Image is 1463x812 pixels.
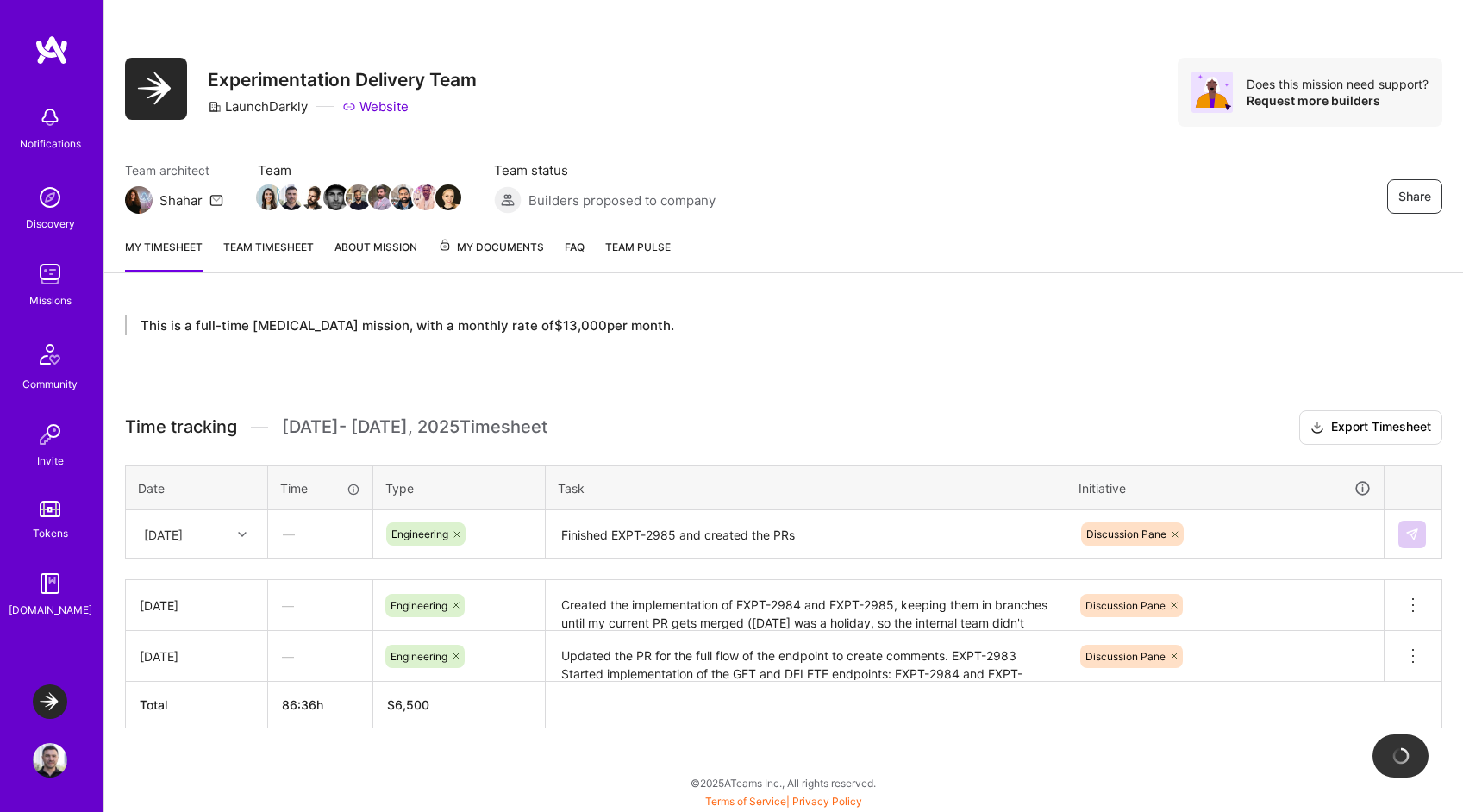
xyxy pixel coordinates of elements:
[373,682,546,728] th: $6,500
[1387,179,1442,214] button: Share
[1086,528,1166,540] span: Discussion Pane
[33,524,68,542] div: Tokens
[370,183,392,212] a: Team Member Avatar
[392,183,415,212] a: Team Member Avatar
[20,134,81,153] div: Notifications
[33,257,67,291] img: teamwork
[301,184,327,210] img: Team Member Avatar
[391,599,447,612] span: Engineering
[437,183,460,212] a: Team Member Avatar
[33,417,67,452] img: Invite
[278,184,304,210] img: Team Member Avatar
[208,69,477,91] h3: Experimentation Delivery Team
[40,501,60,517] img: tokens
[391,184,416,210] img: Team Member Avatar
[140,597,253,615] div: [DATE]
[34,34,69,66] img: logo
[1085,650,1166,663] span: Discussion Pane
[126,465,268,510] th: Date
[37,452,64,470] div: Invite
[391,650,447,663] span: Engineering
[415,183,437,212] a: Team Member Avatar
[1405,528,1419,541] img: Submit
[208,97,308,116] div: LaunchDarkly
[1191,72,1233,113] img: Avatar
[208,100,222,114] i: icon CompanyGray
[33,100,67,134] img: bell
[303,183,325,212] a: Team Member Avatar
[347,183,370,212] a: Team Member Avatar
[125,161,223,179] span: Team architect
[9,601,92,619] div: [DOMAIN_NAME]
[547,512,1064,558] textarea: Finished EXPT-2985 and created the PRs
[33,566,67,601] img: guide book
[125,58,187,120] img: Company Logo
[1392,747,1410,765] img: loading
[1247,76,1429,92] div: Does this mission need support?
[26,215,75,233] div: Discovery
[268,682,373,728] th: 86:36h
[144,525,183,543] div: [DATE]
[334,238,417,272] a: About Mission
[323,184,349,210] img: Team Member Avatar
[342,97,409,116] a: Website
[1310,419,1324,437] i: icon Download
[29,334,71,375] img: Community
[125,238,203,272] a: My timesheet
[391,528,448,540] span: Engineering
[126,682,268,728] th: Total
[1398,521,1428,548] div: null
[28,684,72,719] a: LaunchDarkly: Experimentation Delivery Team
[438,238,544,257] span: My Documents
[280,479,360,497] div: Time
[1078,478,1372,498] div: Initiative
[22,375,78,393] div: Community
[494,186,522,214] img: Builders proposed to company
[33,684,67,719] img: LaunchDarkly: Experimentation Delivery Team
[258,161,460,179] span: Team
[125,186,153,214] img: Team Architect
[269,511,372,557] div: —
[705,795,862,808] span: |
[435,184,461,210] img: Team Member Avatar
[280,183,303,212] a: Team Member Avatar
[159,191,203,209] div: Shahar
[373,465,546,510] th: Type
[140,647,253,665] div: [DATE]
[125,315,1368,335] div: This is a full-time [MEDICAL_DATA] mission, with a monthly rate of $13,000 per month.
[268,583,372,628] div: —
[494,161,716,179] span: Team status
[605,238,671,272] a: Team Pulse
[547,582,1064,629] textarea: Created the implementation of EXPT-2984 and EXPT-2985, keeping them in branches until my current ...
[546,465,1066,510] th: Task
[605,240,671,253] span: Team Pulse
[33,180,67,215] img: discovery
[1085,599,1166,612] span: Discussion Pane
[33,743,67,778] img: User Avatar
[346,184,372,210] img: Team Member Avatar
[29,291,72,309] div: Missions
[223,238,314,272] a: Team timesheet
[792,795,862,808] a: Privacy Policy
[1247,92,1429,109] div: Request more builders
[209,193,223,207] i: icon Mail
[28,743,72,778] a: User Avatar
[282,416,547,438] span: [DATE] - [DATE] , 2025 Timesheet
[125,416,237,438] span: Time tracking
[325,183,347,212] a: Team Member Avatar
[1299,410,1442,445] button: Export Timesheet
[705,795,786,808] a: Terms of Service
[258,183,280,212] a: Team Member Avatar
[256,184,282,210] img: Team Member Avatar
[438,238,544,272] a: My Documents
[103,761,1463,804] div: © 2025 ATeams Inc., All rights reserved.
[1398,188,1431,205] span: Share
[268,634,372,679] div: —
[565,238,585,272] a: FAQ
[413,184,439,210] img: Team Member Avatar
[238,530,247,539] i: icon Chevron
[547,633,1064,680] textarea: Updated the PR for the full flow of the endpoint to create comments. EXPT-2983 Started implementa...
[368,184,394,210] img: Team Member Avatar
[528,191,716,209] span: Builders proposed to company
